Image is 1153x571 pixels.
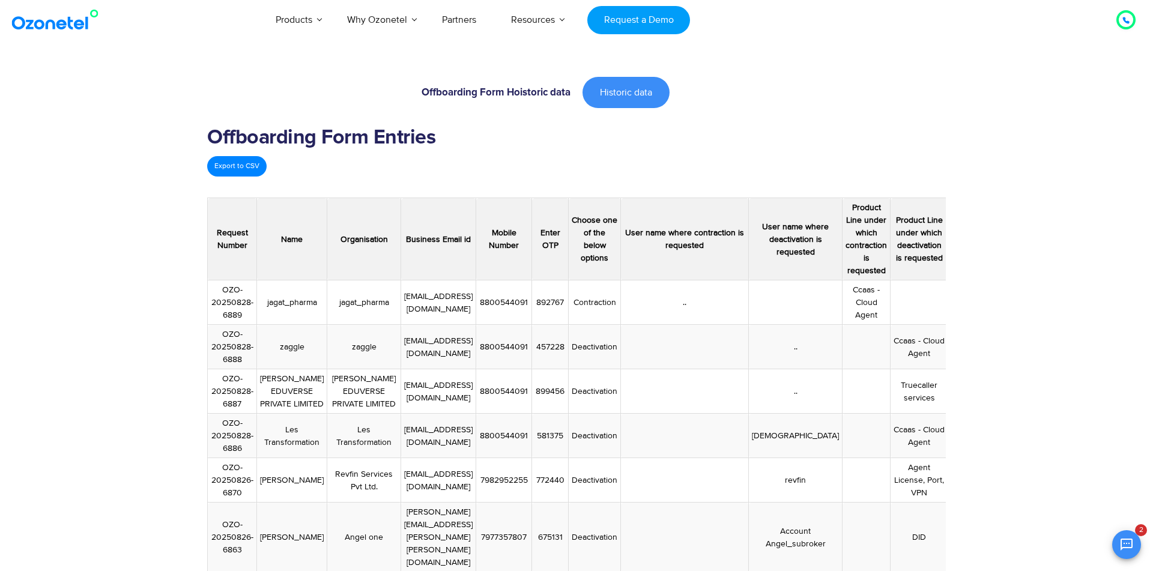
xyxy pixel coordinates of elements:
td: 899456 [532,369,569,414]
td: [DEMOGRAPHIC_DATA] [749,414,843,458]
td: zaggle [327,325,401,369]
td: Ccaas - Cloud Agent [891,325,948,369]
td: Les Transformation [257,414,327,458]
td: OZO-20250828-6887 [208,369,257,414]
td: 581375 [532,414,569,458]
td: 8800544091 [476,414,532,458]
td: Ccaas - Cloud Agent [891,414,948,458]
td: revfin [749,458,843,503]
td: [PERSON_NAME] EDUVERSE PRIVATE LIMITED [327,369,401,414]
td: OZO-20250828-6886 [208,414,257,458]
th: Choose one of the below options [569,198,621,280]
th: Request Number [208,198,257,280]
button: Open chat [1112,530,1141,559]
td: Ccaas - Cloud Agent [843,280,891,325]
td: 8800544091 [476,280,532,325]
td: 457228 [532,325,569,369]
td: .. [621,280,749,325]
td: Revfin Services Pvt Ltd. [327,458,401,503]
td: .. [749,325,843,369]
td: [EMAIL_ADDRESS][DOMAIN_NAME] [401,280,476,325]
td: 7982952255 [476,458,532,503]
td: OZO-20250828-6888 [208,325,257,369]
td: .. [749,369,843,414]
td: [PERSON_NAME] EDUVERSE PRIVATE LIMITED [257,369,327,414]
th: Organisation [327,198,401,280]
td: 772440 [532,458,569,503]
td: Deactivation [569,369,621,414]
td: OZO-20250826-6870 [208,458,257,503]
td: OZO-20250828-6889 [208,280,257,325]
td: 892767 [532,280,569,325]
td: Contraction [569,280,621,325]
td: 8800544091 [476,325,532,369]
td: jagat_pharma [327,280,401,325]
td: 8800544091 [476,369,532,414]
th: Product Line under which deactivation is requested [891,198,948,280]
td: [PERSON_NAME] [257,458,327,503]
a: Request a Demo [587,6,690,34]
a: Historic data [583,77,670,108]
td: Deactivation [569,414,621,458]
th: Product Line under which contraction is requested [843,198,891,280]
td: Truecaller services [891,369,948,414]
th: Enter OTP [532,198,569,280]
td: [EMAIL_ADDRESS][DOMAIN_NAME] [401,414,476,458]
th: Name [257,198,327,280]
h2: Offboarding Form Entries [207,126,946,150]
span: 2 [1135,524,1147,536]
th: Business Email id [401,198,476,280]
th: User name where contraction is requested [621,198,749,280]
td: [EMAIL_ADDRESS][DOMAIN_NAME] [401,458,476,503]
td: Deactivation [569,458,621,503]
td: Les Transformation [327,414,401,458]
a: Export to CSV [207,156,267,177]
span: Historic data [600,88,652,97]
td: [EMAIL_ADDRESS][DOMAIN_NAME] [401,325,476,369]
td: [EMAIL_ADDRESS][DOMAIN_NAME] [401,369,476,414]
th: Mobile Number [476,198,532,280]
h6: Offboarding Form Hoistoric data [213,88,570,98]
td: Deactivation [569,325,621,369]
td: zaggle [257,325,327,369]
td: jagat_pharma [257,280,327,325]
td: Agent License, Port, VPN [891,458,948,503]
th: User name where deactivation is requested [749,198,843,280]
